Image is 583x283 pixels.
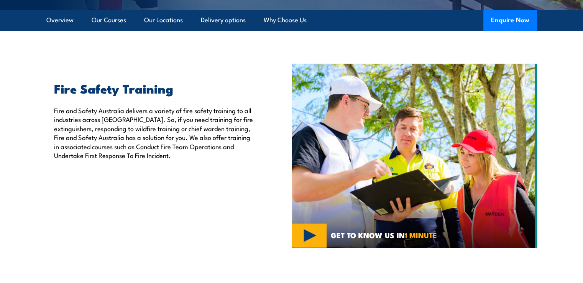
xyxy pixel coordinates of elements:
a: Our Locations [144,10,183,30]
a: Overview [46,10,74,30]
h2: Fire Safety Training [54,83,256,94]
span: GET TO KNOW US IN [331,232,437,239]
a: Why Choose Us [264,10,307,30]
a: Our Courses [92,10,126,30]
a: Delivery options [201,10,246,30]
strong: 1 MINUTE [405,229,437,240]
p: Fire and Safety Australia delivers a variety of fire safety training to all industries across [GE... [54,106,256,160]
button: Enquire Now [483,10,537,31]
img: Fire Safety Training Courses [292,64,537,248]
